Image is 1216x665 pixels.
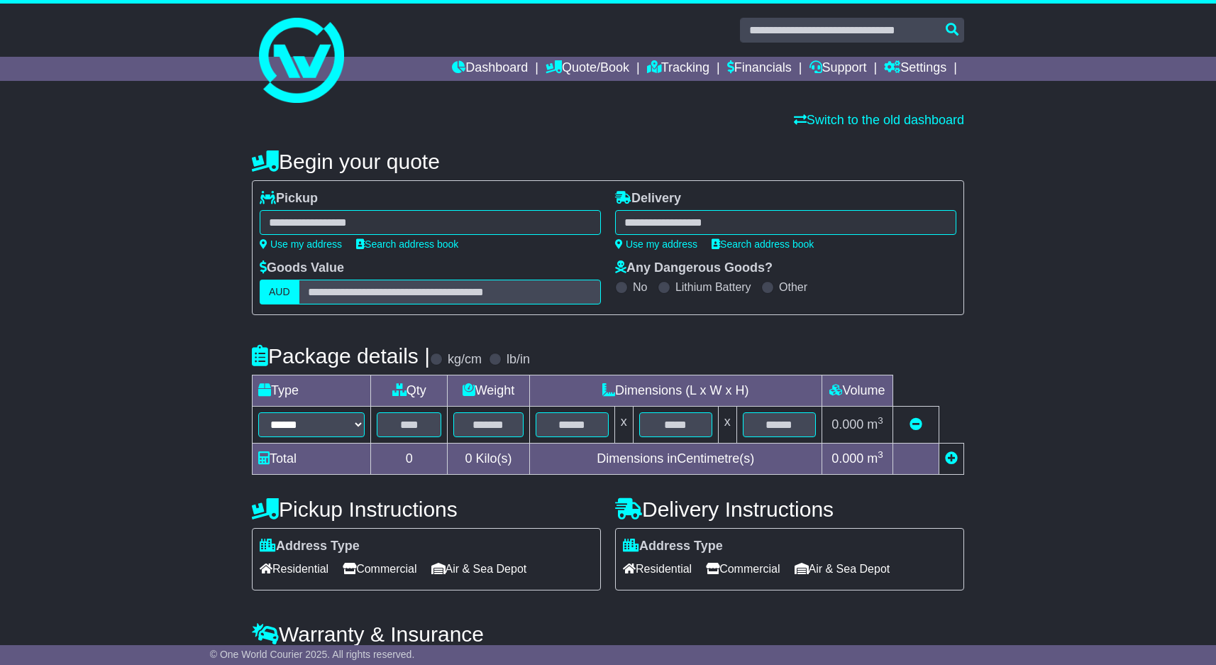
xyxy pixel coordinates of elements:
[260,539,360,554] label: Address Type
[822,375,892,407] td: Volume
[252,622,964,646] h4: Warranty & Insurance
[529,444,822,475] td: Dimensions in Centimetre(s)
[779,280,807,294] label: Other
[210,649,415,660] span: © One World Courier 2025. All rights reserved.
[795,558,890,580] span: Air & Sea Depot
[945,451,958,466] a: Add new item
[343,558,416,580] span: Commercial
[614,407,633,444] td: x
[452,57,528,81] a: Dashboard
[465,451,472,466] span: 0
[623,539,723,554] label: Address Type
[448,352,482,368] label: kg/cm
[253,375,371,407] td: Type
[252,498,601,521] h4: Pickup Instructions
[718,407,736,444] td: x
[633,280,647,294] label: No
[260,260,344,276] label: Goods Value
[260,238,342,250] a: Use my address
[867,451,883,466] span: m
[706,558,780,580] span: Commercial
[529,375,822,407] td: Dimensions (L x W x H)
[260,191,318,207] label: Pickup
[615,260,773,276] label: Any Dangerous Goods?
[252,344,430,368] h4: Package details |
[712,238,814,250] a: Search address book
[910,417,922,432] a: Remove this item
[884,57,946,81] a: Settings
[878,449,883,460] sup: 3
[615,498,964,521] h4: Delivery Instructions
[260,280,299,304] label: AUD
[615,191,681,207] label: Delivery
[794,113,964,127] a: Switch to the old dashboard
[623,558,692,580] span: Residential
[448,444,529,475] td: Kilo(s)
[831,417,863,432] span: 0.000
[431,558,527,580] span: Air & Sea Depot
[546,57,629,81] a: Quote/Book
[371,444,448,475] td: 0
[831,451,863,466] span: 0.000
[615,238,697,250] a: Use my address
[356,238,458,250] a: Search address book
[675,280,751,294] label: Lithium Battery
[448,375,529,407] td: Weight
[371,375,448,407] td: Qty
[878,415,883,426] sup: 3
[647,57,709,81] a: Tracking
[809,57,867,81] a: Support
[727,57,792,81] a: Financials
[260,558,328,580] span: Residential
[867,417,883,432] span: m
[252,150,964,173] h4: Begin your quote
[507,352,530,368] label: lb/in
[253,444,371,475] td: Total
